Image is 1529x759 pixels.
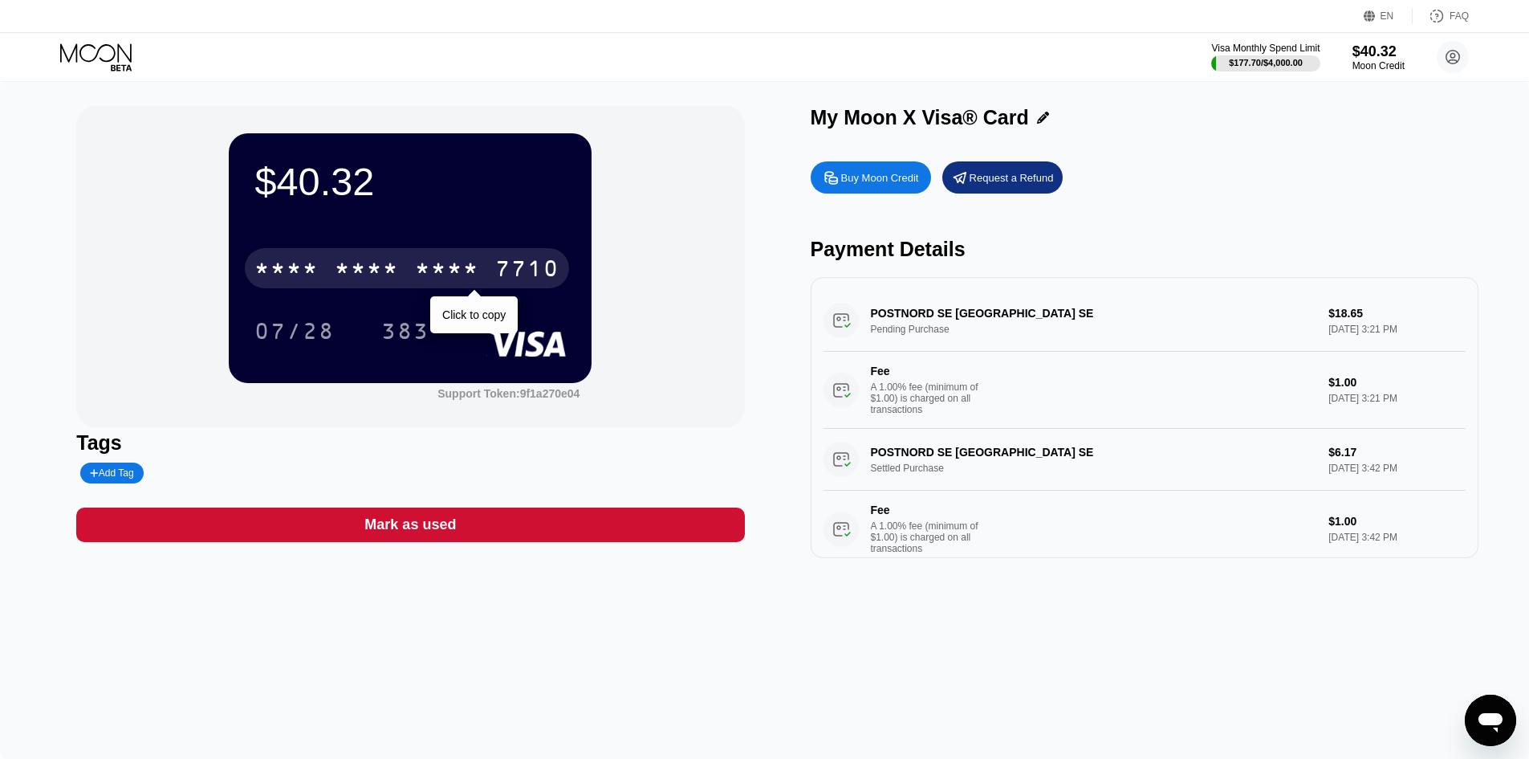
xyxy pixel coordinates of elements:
[871,365,983,377] div: Fee
[1450,10,1469,22] div: FAQ
[437,387,579,400] div: Support Token:9f1a270e04
[1381,10,1394,22] div: EN
[80,463,143,484] div: Add Tag
[1328,532,1465,543] div: [DATE] 3:42 PM
[1328,376,1465,389] div: $1.00
[1211,43,1320,71] div: Visa Monthly Spend Limit$177.70/$4,000.00
[1413,8,1469,24] div: FAQ
[841,171,919,185] div: Buy Moon Credit
[1352,43,1405,71] div: $40.32Moon Credit
[381,320,429,346] div: 383
[811,238,1478,261] div: Payment Details
[369,311,441,351] div: 383
[871,504,983,516] div: Fee
[76,431,744,455] div: Tags
[364,516,456,534] div: Mark as used
[437,387,579,400] div: Support Token: 9f1a270e04
[442,308,506,321] div: Click to copy
[76,508,744,542] div: Mark as used
[495,258,559,284] div: 7710
[1352,43,1405,60] div: $40.32
[871,520,991,554] div: A 1.00% fee (minimum of $1.00) is charged on all transactions
[1211,43,1320,54] div: Visa Monthly Spend Limit
[942,161,1063,194] div: Request a Refund
[90,467,133,479] div: Add Tag
[254,320,335,346] div: 07/28
[1352,60,1405,71] div: Moon Credit
[811,106,1029,129] div: My Moon X Visa® Card
[1229,58,1303,67] div: $177.70 / $4,000.00
[242,311,347,351] div: 07/28
[1465,695,1516,746] iframe: Knapp för att öppna meddelandefönstret
[970,171,1054,185] div: Request a Refund
[811,161,931,194] div: Buy Moon Credit
[254,159,566,204] div: $40.32
[823,352,1466,429] div: FeeA 1.00% fee (minimum of $1.00) is charged on all transactions$1.00[DATE] 3:21 PM
[1364,8,1413,24] div: EN
[871,382,991,415] div: A 1.00% fee (minimum of $1.00) is charged on all transactions
[1328,515,1465,528] div: $1.00
[1328,393,1465,404] div: [DATE] 3:21 PM
[823,491,1466,568] div: FeeA 1.00% fee (minimum of $1.00) is charged on all transactions$1.00[DATE] 3:42 PM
